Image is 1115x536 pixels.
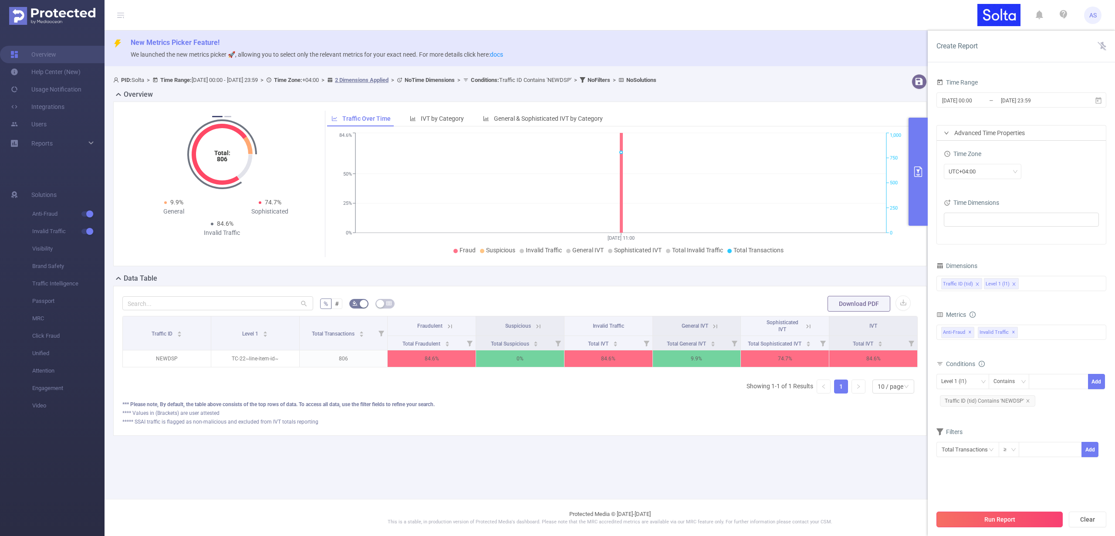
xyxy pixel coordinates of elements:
i: icon: down [1011,447,1016,453]
span: Anti-Fraud [941,327,974,338]
i: icon: close [1012,282,1016,287]
a: Integrations [10,98,64,115]
tspan: 1,000 [890,133,901,139]
i: icon: down [981,379,986,385]
b: No Time Dimensions [405,77,455,83]
span: We launched the new metrics picker 🚀, allowing you to select only the relevant metrics for your e... [131,51,503,58]
span: IVT [869,323,877,329]
span: Attention [32,362,105,380]
i: icon: caret-up [613,340,618,343]
i: icon: close [1026,399,1030,403]
i: icon: caret-up [359,330,364,332]
i: icon: caret-down [534,343,538,346]
button: Run Report [936,512,1063,527]
i: icon: down [1021,379,1026,385]
span: New Metrics Picker Feature! [131,38,220,47]
span: Fraudulent [417,323,443,329]
i: icon: caret-up [177,330,182,332]
a: docs [490,51,503,58]
p: 84.6% [564,350,652,367]
i: icon: info-circle [979,361,985,367]
input: filter select [946,214,948,225]
div: 10 / page [878,380,903,393]
p: 84.6% [829,350,917,367]
span: Create Report [936,42,978,50]
a: 1 [835,380,848,393]
b: PID: [121,77,132,83]
span: Sophisticated IVT [614,247,662,254]
li: Next Page [851,380,865,394]
div: Level 1 (l1) [941,374,973,389]
span: Conditions [946,360,985,367]
tspan: 500 [890,180,898,186]
i: icon: caret-up [878,340,882,343]
div: icon: rightAdvanced Time Properties [937,126,1106,140]
span: Level 1 [242,331,260,337]
span: Time Zone [944,150,981,157]
span: Metrics [936,311,966,318]
span: AS [1089,7,1097,24]
tspan: 250 [890,205,898,211]
div: ***** SSAI traffic is flagged as non-malicious and excluded from IVT totals reporting [122,418,918,426]
u: 2 Dimensions Applied [335,77,389,83]
i: Filter menu [640,336,652,350]
p: 9.9% [653,350,741,367]
span: Traffic Over Time [342,115,391,122]
div: Sophisticated [222,207,318,216]
span: ✕ [1012,327,1015,338]
p: NEWDSP [123,350,211,367]
tspan: 750 [890,155,898,161]
a: Usage Notification [10,81,81,98]
i: Filter menu [552,336,564,350]
span: Unified [32,345,105,362]
div: Sort [710,340,716,345]
a: Users [10,115,47,133]
span: Total Fraudulent [402,341,442,347]
i: icon: down [1013,169,1018,175]
span: MRC [32,310,105,327]
span: 74.7% [265,199,281,206]
span: Total IVT [853,341,875,347]
span: Brand Safety [32,258,105,275]
i: icon: caret-down [806,343,811,346]
i: icon: bar-chart [410,115,416,122]
i: icon: caret-up [445,340,450,343]
p: This is a stable, in production version of Protected Media's dashboard. Please note that the MRC ... [126,519,1093,526]
div: Sort [806,340,811,345]
span: # [335,300,339,307]
span: Increase Value [1072,442,1081,450]
span: General IVT [572,247,604,254]
span: > [455,77,463,83]
i: icon: close-circle [1096,280,1101,285]
span: Total General IVT [667,341,707,347]
span: Video [32,397,105,414]
span: Click Fraud [32,327,105,345]
span: Invalid Traffic [593,323,624,329]
span: 84.6% [217,220,233,227]
div: Traffic ID (tid) [943,278,973,290]
div: Sort [359,330,364,335]
span: % [324,300,328,307]
tspan: Total: [214,149,230,156]
span: ✕ [968,327,972,338]
i: icon: bg-colors [352,301,358,306]
div: **** Values in (Brackets) are user attested [122,409,918,417]
span: Total Transactions [733,247,784,254]
i: icon: caret-down [878,343,882,346]
i: icon: table [386,301,392,306]
button: Download PDF [828,296,890,312]
span: Invalid Traffic [978,327,1018,338]
i: icon: caret-down [445,343,450,346]
span: Anti-Fraud [32,205,105,223]
i: icon: caret-up [263,330,268,332]
span: Total Sophisticated IVT [748,341,803,347]
span: Invalid Traffic [526,247,562,254]
p: TC-22~line-item-id~ [211,350,299,367]
span: Traffic ID Contains 'NEWDSP' [471,77,571,83]
span: General IVT [682,323,708,329]
span: Suspicious [486,247,515,254]
div: Sort [263,330,268,335]
i: icon: thunderbolt [113,39,122,48]
div: Sort [878,340,883,345]
span: Total Suspicious [491,341,530,347]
